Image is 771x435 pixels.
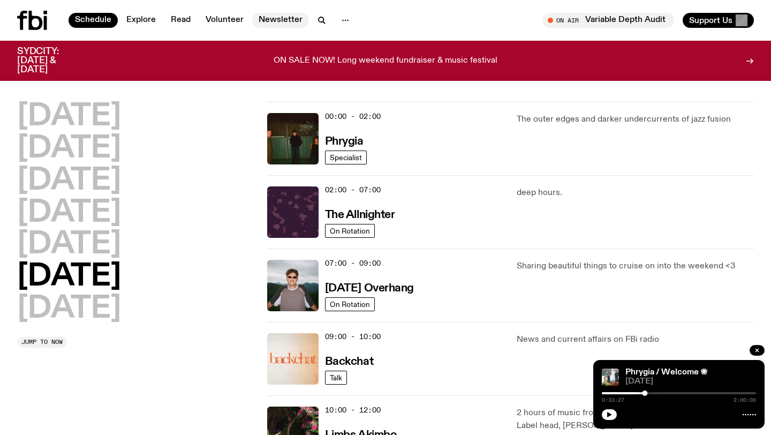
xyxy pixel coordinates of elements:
button: [DATE] [17,134,121,164]
p: Sharing beautiful things to cruise on into the weekend <3 [517,260,754,273]
p: News and current affairs on FBi radio [517,333,754,346]
button: [DATE] [17,230,121,260]
span: 02:00 - 07:00 [325,185,381,195]
p: deep hours. [517,186,754,199]
span: On Rotation [330,300,370,308]
span: [DATE] [625,378,756,386]
a: Backchat [325,354,373,367]
button: [DATE] [17,102,121,132]
a: Explore [120,13,162,28]
span: 07:00 - 09:00 [325,258,381,268]
a: Newsletter [252,13,309,28]
a: Specialist [325,151,367,164]
button: [DATE] [17,294,121,324]
a: Talk [325,371,347,385]
h3: Phrygia [325,136,364,147]
a: Phrygia / Welcome ❀ [625,368,707,377]
span: Specialist [330,153,362,161]
a: The Allnighter [325,207,395,221]
span: 09:00 - 10:00 [325,332,381,342]
button: [DATE] [17,198,121,228]
h3: Backchat [325,356,373,367]
p: The outer edges and darker undercurrents of jazz fusion [517,113,754,126]
span: 0:33:27 [602,397,624,403]
h3: [DATE] Overhang [325,283,414,294]
button: [DATE] [17,166,121,196]
span: 00:00 - 02:00 [325,111,381,122]
a: On Rotation [325,224,375,238]
button: On AirVariable Depth Audit [542,13,674,28]
img: Harrie Hastings stands in front of cloud-covered sky and rolling hills. He's wearing sunglasses a... [267,260,319,311]
span: On Rotation [330,227,370,235]
a: Volunteer [199,13,250,28]
button: [DATE] [17,262,121,292]
span: Jump to now [21,339,63,345]
img: A greeny-grainy film photo of Bela, John and Bindi at night. They are standing in a backyard on g... [267,113,319,164]
span: 10:00 - 12:00 [325,405,381,415]
h3: SYDCITY: [DATE] & [DATE] [17,47,86,74]
a: On Rotation [325,297,375,311]
a: Phrygia [325,134,364,147]
a: Schedule [69,13,118,28]
p: ON SALE NOW! Long weekend fundraiser & music festival [274,56,497,66]
span: Talk [330,373,342,381]
p: 2 hours of music from [GEOGRAPHIC_DATA]'s Moonshoe Label head, [PERSON_NAME] AKA Cousin [517,407,754,432]
button: Jump to now [17,337,67,348]
a: Read [164,13,197,28]
h3: The Allnighter [325,209,395,221]
span: 2:00:00 [734,397,756,403]
button: Support Us [683,13,754,28]
span: Support Us [689,16,732,25]
a: [DATE] Overhang [325,281,414,294]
